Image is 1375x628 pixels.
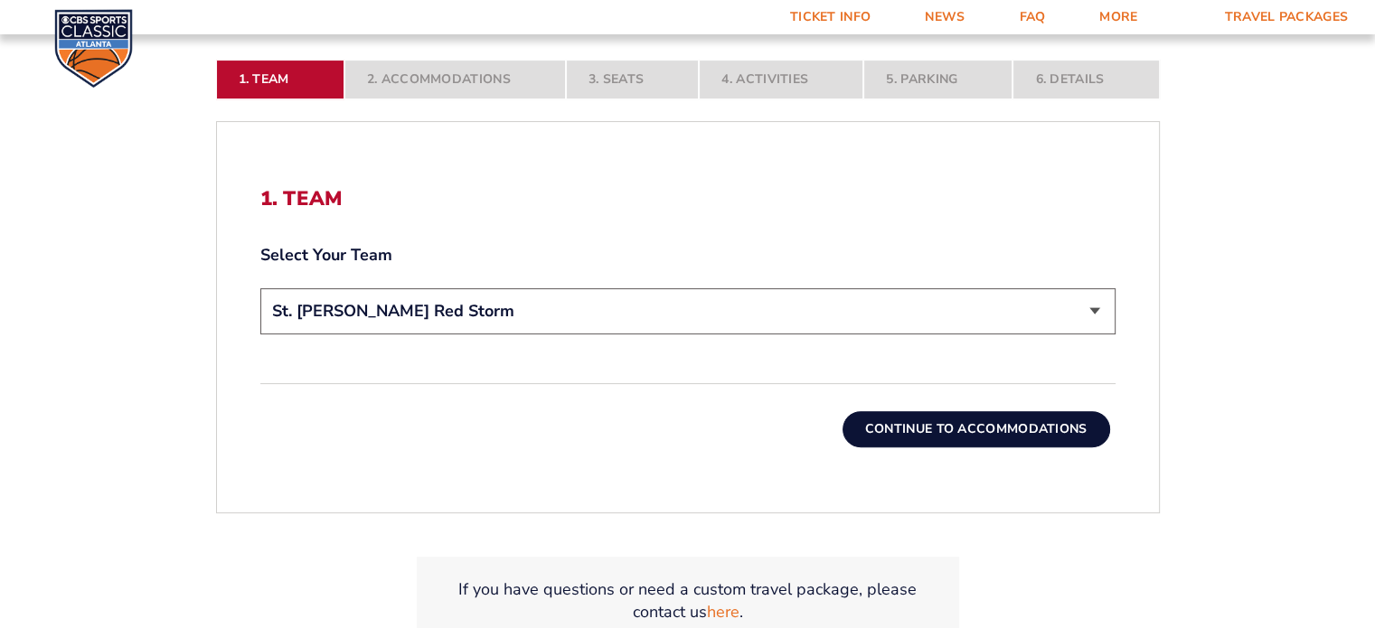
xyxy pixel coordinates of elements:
[260,187,1116,211] h2: 1. Team
[260,244,1116,267] label: Select Your Team
[843,411,1110,447] button: Continue To Accommodations
[54,9,133,88] img: CBS Sports Classic
[707,601,739,623] a: here
[438,578,937,623] p: If you have questions or need a custom travel package, please contact us .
